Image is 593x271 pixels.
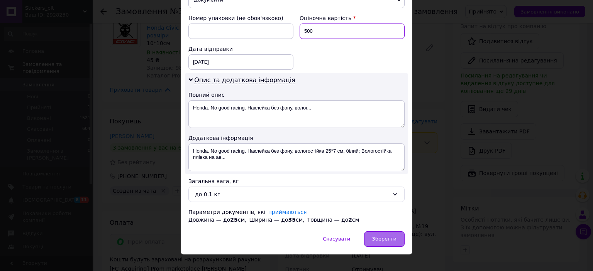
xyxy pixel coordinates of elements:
div: Дата відправки [188,45,293,53]
div: Повний опис [188,91,405,99]
div: Додаткова інформація [188,134,405,142]
span: Скасувати [323,236,350,242]
div: до 0.1 кг [195,190,389,199]
div: Номер упаковки (не обов'язково) [188,14,293,22]
textarea: Honda. No good racing. Наклейка без фону, волог... [188,100,405,128]
span: Опис та додаткова інформація [194,76,295,84]
div: Загальна вага, кг [188,177,405,185]
span: 2 [348,217,352,223]
span: Зберегти [372,236,396,242]
div: Оціночна вартість [300,14,405,22]
span: 25 [230,217,237,223]
span: 35 [288,217,295,223]
div: Параметри документів, які Довжина — до см, Ширина — до см, Товщина — до см [188,208,405,224]
a: приймаються [268,209,307,215]
textarea: Honda. No good racing. Наклейка без фону, вологостійка 25*7 см, білий; Вологостійка плівка на ав... [188,143,405,171]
